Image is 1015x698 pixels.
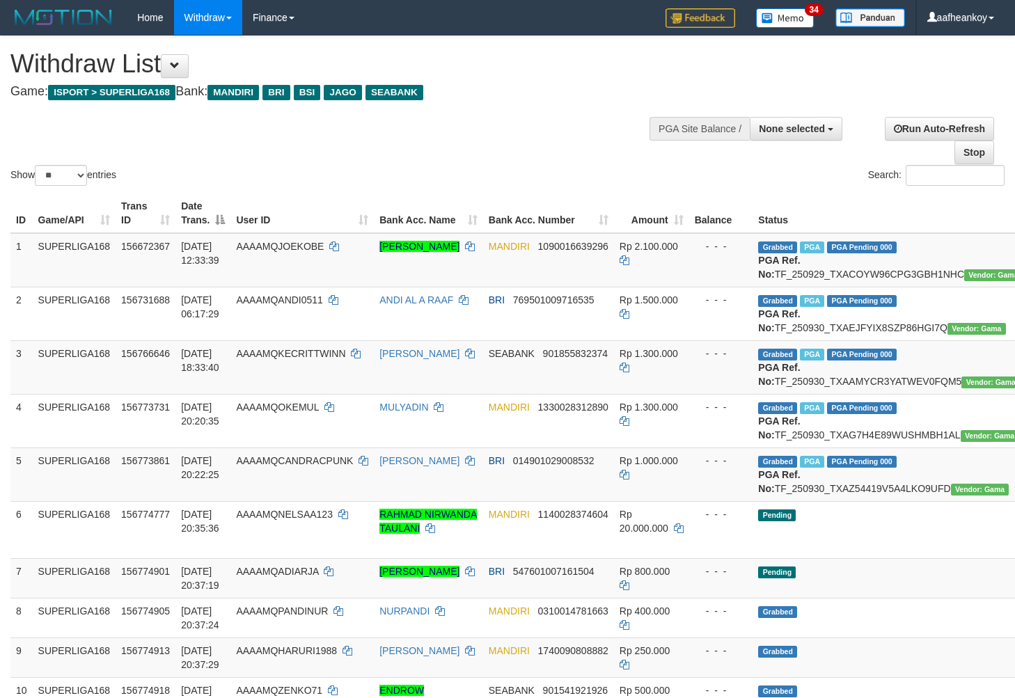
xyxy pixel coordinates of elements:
span: Marked by aafheankoy [800,349,824,360]
span: SEABANK [489,348,535,359]
span: 156774918 [121,685,170,696]
span: Copy 769501009716535 to clipboard [513,294,595,306]
div: - - - [695,400,748,414]
span: Copy 1140028374604 to clipboard [538,509,608,520]
span: Rp 1.300.000 [620,348,678,359]
td: 6 [10,501,33,558]
td: SUPERLIGA168 [33,447,116,501]
span: Vendor URL: https://trx31.1velocity.biz [951,484,1009,495]
b: PGA Ref. No: [758,362,800,387]
span: 156774913 [121,645,170,656]
span: Rp 1.300.000 [620,402,678,413]
span: Grabbed [758,606,797,618]
span: JAGO [324,85,361,100]
span: SEABANK [365,85,423,100]
td: SUPERLIGA168 [33,394,116,447]
span: [DATE] 12:33:39 [181,241,219,266]
span: [DATE] 20:20:35 [181,402,219,427]
span: 156774905 [121,605,170,617]
span: PGA Pending [827,456,897,468]
span: 156773731 [121,402,170,413]
span: [DATE] 20:37:24 [181,605,219,630]
span: Rp 800.000 [620,566,670,577]
th: ID [10,193,33,233]
span: Pending [758,509,796,521]
b: PGA Ref. No: [758,255,800,280]
span: MANDIRI [489,509,530,520]
span: [DATE] 20:22:25 [181,455,219,480]
span: AAAAMQJOEKOBE [236,241,324,252]
span: Copy 901855832374 to clipboard [543,348,608,359]
span: Grabbed [758,295,797,307]
img: Feedback.jpg [666,8,735,28]
span: Copy 1090016639296 to clipboard [538,241,608,252]
div: - - - [695,683,748,697]
span: BRI [489,566,505,577]
td: 2 [10,287,33,340]
label: Search: [868,165,1005,186]
div: PGA Site Balance / [650,117,750,141]
div: - - - [695,239,748,253]
span: PGA Pending [827,295,897,307]
span: Rp 1.000.000 [620,455,678,466]
input: Search: [906,165,1005,186]
div: - - - [695,347,748,360]
a: NURPANDI [379,605,430,617]
span: [DATE] 06:17:29 [181,294,219,319]
span: Rp 2.100.000 [620,241,678,252]
span: MANDIRI [489,605,530,617]
button: None selected [750,117,842,141]
div: - - - [695,604,748,618]
span: AAAAMQZENKO71 [236,685,322,696]
a: RAHMAD NIRWANDA TAULANI [379,509,477,534]
span: BSI [294,85,321,100]
th: Trans ID: activate to sort column ascending [116,193,175,233]
td: 8 [10,598,33,637]
span: Copy 014901029008532 to clipboard [513,455,595,466]
span: BRI [489,455,505,466]
td: 1 [10,233,33,287]
span: Grabbed [758,646,797,658]
span: Grabbed [758,402,797,414]
img: Button%20Memo.svg [756,8,815,28]
span: Grabbed [758,349,797,360]
b: PGA Ref. No: [758,415,800,441]
span: MANDIRI [489,402,530,413]
span: 156773861 [121,455,170,466]
span: AAAAMQNELSAA123 [236,509,333,520]
span: AAAAMQCANDRACPUNK [236,455,353,466]
span: Copy 1740090808882 to clipboard [538,645,608,656]
td: 5 [10,447,33,501]
h1: Withdraw List [10,50,663,78]
span: [DATE] 18:33:40 [181,348,219,373]
div: - - - [695,507,748,521]
select: Showentries [35,165,87,186]
h4: Game: Bank: [10,85,663,99]
span: 156774777 [121,509,170,520]
div: - - - [695,293,748,307]
td: 9 [10,637,33,677]
a: [PERSON_NAME] [379,455,459,466]
span: BRI [262,85,290,100]
td: SUPERLIGA168 [33,233,116,287]
span: Copy 547601007161504 to clipboard [513,566,595,577]
span: Rp 1.500.000 [620,294,678,306]
td: 7 [10,558,33,598]
span: AAAAMQHARURI1988 [236,645,337,656]
span: Copy 901541921926 to clipboard [543,685,608,696]
td: SUPERLIGA168 [33,558,116,598]
span: SEABANK [489,685,535,696]
a: MULYADIN [379,402,428,413]
span: AAAAMQKECRITTWINN [236,348,345,359]
span: Copy 0310014781663 to clipboard [538,605,608,617]
span: [DATE] 20:35:36 [181,509,219,534]
th: Amount: activate to sort column ascending [614,193,689,233]
th: Bank Acc. Number: activate to sort column ascending [483,193,614,233]
th: Game/API: activate to sort column ascending [33,193,116,233]
span: Marked by aafromsomean [800,295,824,307]
span: 156672367 [121,241,170,252]
img: MOTION_logo.png [10,7,116,28]
span: AAAAMQANDI0511 [236,294,323,306]
span: Marked by aafsengchandara [800,456,824,468]
span: PGA Pending [827,402,897,414]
